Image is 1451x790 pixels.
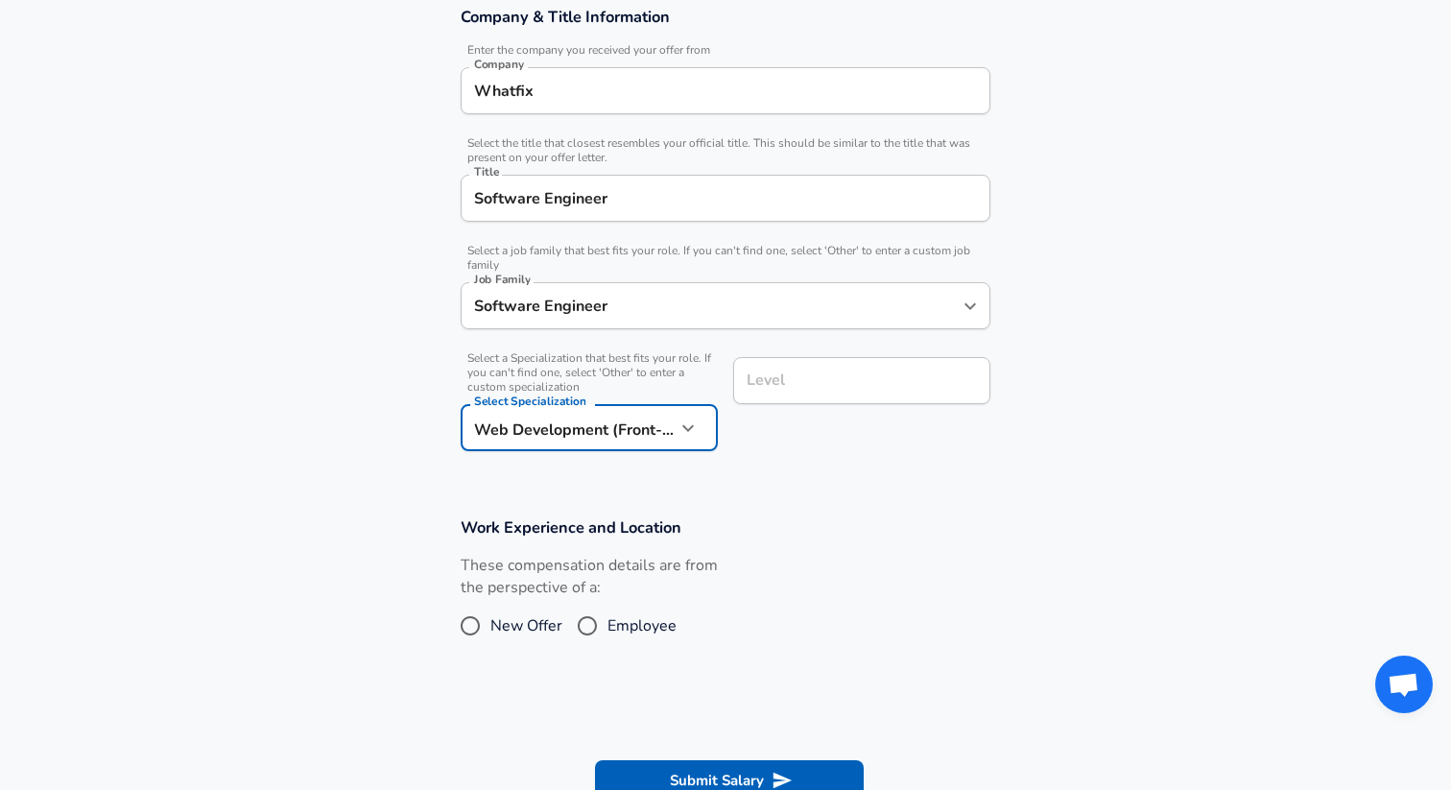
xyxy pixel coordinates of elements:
label: Job Family [474,274,531,285]
a: Open chat [1375,656,1433,713]
label: Company [474,59,524,70]
label: Select Specialization [474,395,585,407]
input: Software Engineer [469,183,982,213]
span: Select the title that closest resembles your official title. This should be similar to the title ... [461,136,990,165]
span: Employee [607,614,677,637]
span: New Offer [490,614,562,637]
label: Title [474,166,499,178]
input: L3 [742,413,982,443]
span: Select a Specialization that best fits your role. If you can't find one, select 'Other' to enter ... [461,351,718,395]
span: Select a job family that best fits your role. If you can't find one, select 'Other' to enter a cu... [461,244,990,273]
label: Level [747,395,775,407]
button: Open [957,293,984,320]
span: Your level on the career ladder. e.g. L3 or Senior Product Manager or Principal Engineer or Disti... [733,351,990,395]
span: Enter the company you received your offer from [461,43,990,58]
input: Software Engineer [469,291,953,321]
label: These compensation details are from the perspective of a: [461,555,718,599]
h3: Work Experience and Location [461,516,990,539]
input: Google [469,76,982,106]
h3: Company & Title Information [461,6,990,28]
div: Web Development (Front-End) [461,404,676,451]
